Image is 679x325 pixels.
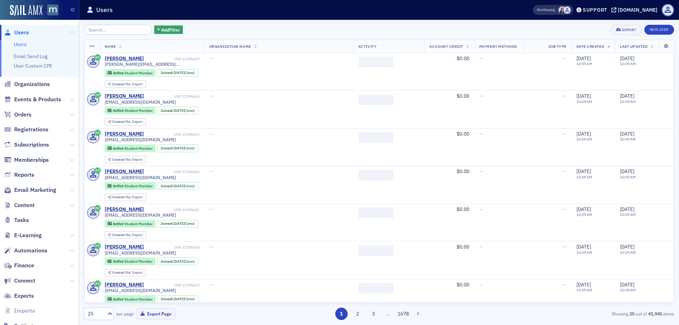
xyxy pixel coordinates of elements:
span: Users [14,29,29,36]
span: Kelly Brown [558,6,566,14]
span: — [479,244,483,250]
span: — [479,206,483,212]
span: Created Via : [112,157,132,162]
span: ‌ [358,95,394,105]
span: Job Type [548,44,567,49]
span: [DATE] [576,55,591,62]
div: (1mo) [174,221,195,226]
div: USR-21296623 [145,132,199,137]
span: Active [113,70,124,75]
time: 10:09 AM [620,137,636,142]
span: Finance [14,262,34,269]
span: Orders [14,111,31,119]
button: 1 [335,308,348,320]
div: USR-21296619 [145,283,199,287]
span: $0.00 [457,168,469,175]
span: Organization Name [209,44,251,49]
span: Automations [14,247,47,255]
a: New User [644,25,674,35]
span: Subscriptions [14,141,49,149]
time: 10:09 AM [576,250,592,255]
time: 10:09 AM [576,287,592,292]
a: Finance [4,262,34,269]
input: Search… [84,25,152,35]
div: USR-21296624 [145,94,199,99]
div: Joined: 2025-08-01 00:00:00 [157,257,198,265]
span: — [563,206,567,212]
div: Active: Active: Student Member [105,220,156,228]
div: Created Via: Import [105,80,146,88]
button: Export [611,25,642,35]
div: Active: Active: Student Member [105,257,156,265]
time: 10:09 AM [576,212,592,217]
div: [PERSON_NAME] [105,131,144,137]
div: (1mo) [174,108,195,113]
span: ‌ [358,132,394,143]
span: Student Member [124,297,153,302]
a: Orders [4,111,31,119]
a: Active Student Member [108,259,152,264]
span: [DATE] [576,131,591,137]
div: (1mo) [174,297,195,301]
a: Active Student Member [108,70,152,75]
span: Created Via : [112,270,132,275]
span: [EMAIL_ADDRESS][DOMAIN_NAME] [105,175,176,180]
a: [PERSON_NAME] [105,282,144,288]
div: Active: Active: Student Member [105,295,156,303]
a: [PERSON_NAME] [105,206,144,213]
a: Imports [4,307,35,315]
span: — [479,55,483,62]
span: [DATE] [174,108,185,113]
span: Viewing [537,7,555,12]
span: [EMAIL_ADDRESS][DOMAIN_NAME] [105,99,176,105]
span: Payment Methods [479,44,517,49]
span: [DATE] [174,70,185,75]
div: Import [112,120,143,124]
span: Name [105,44,116,49]
span: [DATE] [576,206,591,212]
span: [DATE] [620,55,634,62]
a: Organizations [4,80,50,88]
a: [PERSON_NAME] [105,244,144,250]
span: Active [113,221,124,226]
span: [DATE] [576,93,591,99]
span: Student Member [124,108,153,113]
div: Showing out of items [482,310,674,317]
span: — [209,93,213,99]
div: USR-21296622 [145,170,199,174]
span: [DATE] [576,281,591,288]
a: Email Send Log [14,53,47,59]
span: Joined : [161,297,174,301]
span: [PERSON_NAME][EMAIL_ADDRESS][DOMAIN_NAME] [105,62,199,67]
div: Joined: 2025-08-01 00:00:00 [157,144,198,152]
span: [DATE] [620,93,634,99]
a: [PERSON_NAME] [105,56,144,62]
span: Created Via : [112,195,132,199]
div: Import [112,158,143,162]
label: per page [116,310,134,317]
span: Joined : [161,259,174,264]
span: [DATE] [174,221,185,226]
span: $0.00 [457,206,469,212]
a: E-Learning [4,232,42,239]
time: 10:09 AM [576,61,592,66]
span: — [563,168,567,175]
a: Content [4,201,35,209]
a: [PERSON_NAME] [105,93,144,99]
span: — [479,131,483,137]
span: [EMAIL_ADDRESS][DOMAIN_NAME] [105,212,176,218]
h1: Users [96,6,113,14]
span: — [209,244,213,250]
span: — [209,168,213,175]
span: [DATE] [174,183,185,188]
span: … [383,310,393,317]
a: User Custom CPE [14,63,52,69]
span: [DATE] [620,281,634,288]
span: — [563,244,567,250]
a: Active Student Member [108,108,152,113]
span: Activity [358,44,377,49]
strong: 25 [628,310,636,317]
a: Reports [4,171,34,179]
span: Organizations [14,80,50,88]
